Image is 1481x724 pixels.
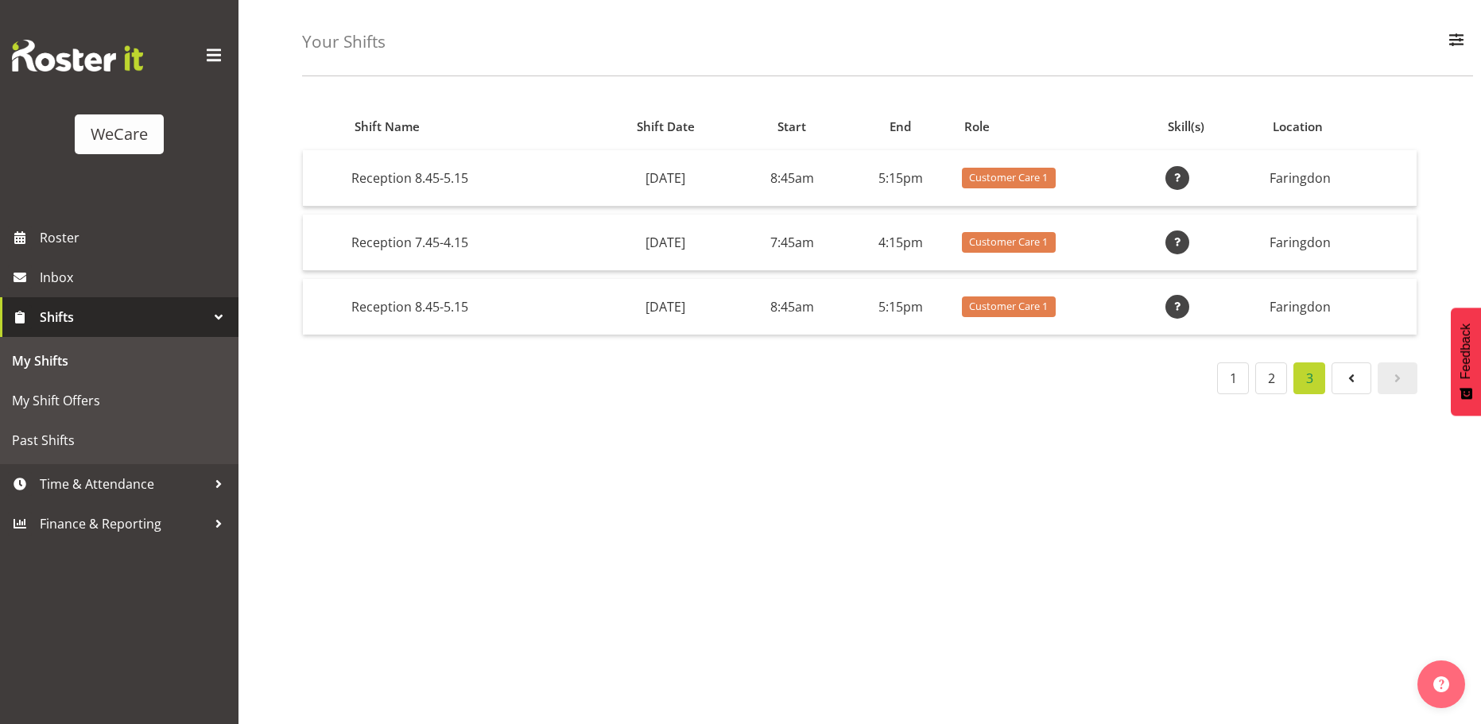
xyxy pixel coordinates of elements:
[593,279,739,335] td: [DATE]
[846,279,955,335] td: 5:15pm
[12,40,143,72] img: Rosterit website logo
[1255,362,1287,394] a: 2
[739,279,847,335] td: 8:45am
[777,118,806,136] span: Start
[846,150,955,207] td: 5:15pm
[969,299,1048,314] span: Customer Care 1
[964,118,990,136] span: Role
[1263,279,1417,335] td: Faringdon
[637,118,695,136] span: Shift Date
[846,215,955,271] td: 4:15pm
[1459,323,1473,379] span: Feedback
[355,118,420,136] span: Shift Name
[969,234,1048,250] span: Customer Care 1
[1440,25,1473,60] button: Filter Employees
[12,389,227,412] span: My Shift Offers
[40,512,207,536] span: Finance & Reporting
[1433,676,1449,692] img: help-xxl-2.png
[40,265,231,289] span: Inbox
[40,226,231,250] span: Roster
[739,215,847,271] td: 7:45am
[4,341,235,381] a: My Shifts
[1263,215,1417,271] td: Faringdon
[4,420,235,460] a: Past Shifts
[1168,118,1204,136] span: Skill(s)
[1263,150,1417,207] td: Faringdon
[969,170,1048,185] span: Customer Care 1
[1273,118,1323,136] span: Location
[1217,362,1249,394] a: 1
[593,150,739,207] td: [DATE]
[1451,308,1481,416] button: Feedback - Show survey
[4,381,235,420] a: My Shift Offers
[12,428,227,452] span: Past Shifts
[12,349,227,373] span: My Shifts
[302,33,386,51] h4: Your Shifts
[40,305,207,329] span: Shifts
[345,150,592,207] td: Reception 8.45-5.15
[890,118,911,136] span: End
[593,215,739,271] td: [DATE]
[40,472,207,496] span: Time & Attendance
[345,279,592,335] td: Reception 8.45-5.15
[345,215,592,271] td: Reception 7.45-4.15
[739,150,847,207] td: 8:45am
[91,122,148,146] div: WeCare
